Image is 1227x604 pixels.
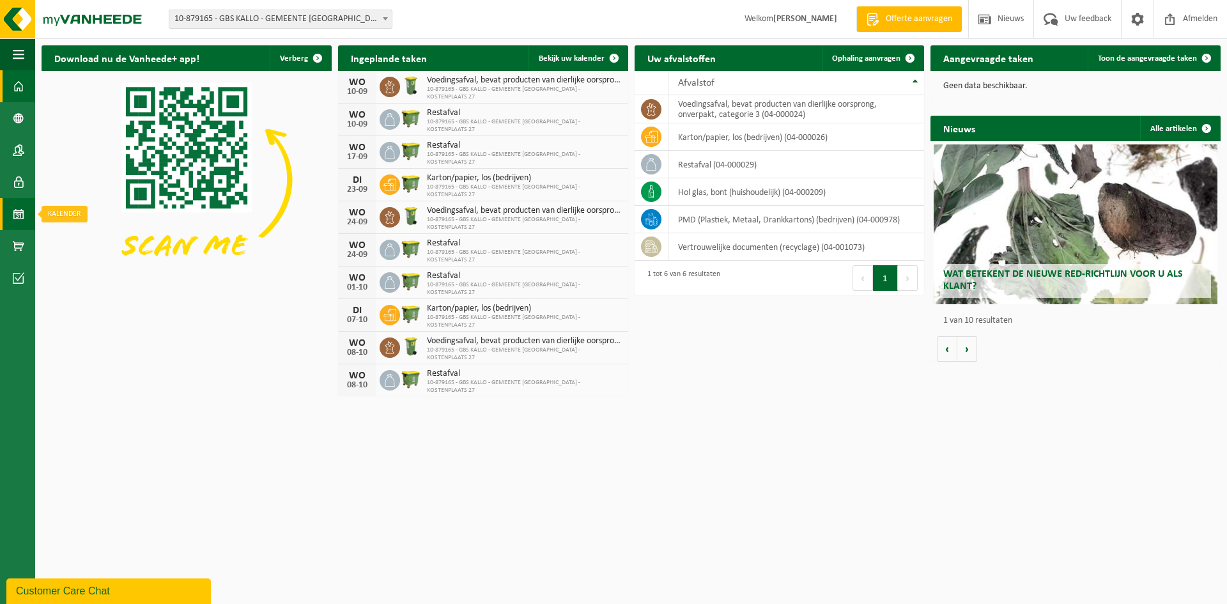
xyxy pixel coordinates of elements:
[427,336,622,346] span: Voedingsafval, bevat producten van dierlijke oorsprong, onverpakt, categorie 3
[344,110,370,120] div: WO
[883,13,955,26] span: Offerte aanvragen
[427,314,622,329] span: 10-879165 - GBS KALLO - GEMEENTE [GEOGRAPHIC_DATA] - KOSTENPLAATS 27
[344,185,370,194] div: 23-09
[1088,45,1219,71] a: Toon de aangevraagde taken
[873,265,898,291] button: 1
[42,45,212,70] h2: Download nu de Vanheede+ app!
[427,238,622,249] span: Restafval
[427,369,622,379] span: Restafval
[400,140,422,162] img: WB-1100-HPE-GN-51
[427,304,622,314] span: Karton/papier, los (bedrijven)
[344,240,370,251] div: WO
[400,303,422,325] img: WB-1100-HPE-GN-51
[427,151,622,166] span: 10-879165 - GBS KALLO - GEMEENTE [GEOGRAPHIC_DATA] - KOSTENPLAATS 27
[930,116,988,141] h2: Nieuws
[898,265,918,291] button: Next
[400,270,422,292] img: WB-1100-HPE-GN-51
[400,107,422,129] img: WB-1100-HPE-GN-51
[427,173,622,183] span: Karton/papier, los (bedrijven)
[344,120,370,129] div: 10-09
[400,336,422,357] img: WB-0140-HPE-GN-50
[344,251,370,259] div: 24-09
[427,206,622,216] span: Voedingsafval, bevat producten van dierlijke oorsprong, onverpakt, categorie 3
[280,54,308,63] span: Verberg
[832,54,900,63] span: Ophaling aanvragen
[668,95,925,123] td: voedingsafval, bevat producten van dierlijke oorsprong, onverpakt, categorie 3 (04-000024)
[344,338,370,348] div: WO
[400,75,422,97] img: WB-0140-HPE-GN-50
[169,10,392,29] span: 10-879165 - GBS KALLO - GEMEENTE BEVEREN - KOSTENPLAATS 27 - KALLO
[400,238,422,259] img: WB-1100-HPE-GN-51
[344,348,370,357] div: 08-10
[668,233,925,261] td: vertrouwelijke documenten (recyclage) (04-001073)
[668,206,925,233] td: PMD (Plastiek, Metaal, Drankkartons) (bedrijven) (04-000978)
[42,71,332,288] img: Download de VHEPlus App
[427,118,622,134] span: 10-879165 - GBS KALLO - GEMEENTE [GEOGRAPHIC_DATA] - KOSTENPLAATS 27
[773,14,837,24] strong: [PERSON_NAME]
[427,75,622,86] span: Voedingsafval, bevat producten van dierlijke oorsprong, onverpakt, categorie 3
[427,379,622,394] span: 10-879165 - GBS KALLO - GEMEENTE [GEOGRAPHIC_DATA] - KOSTENPLAATS 27
[344,273,370,283] div: WO
[539,54,605,63] span: Bekijk uw kalender
[344,175,370,185] div: DI
[934,144,1218,304] a: Wat betekent de nieuwe RED-richtlijn voor u als klant?
[344,88,370,97] div: 10-09
[529,45,627,71] a: Bekijk uw kalender
[930,45,1046,70] h2: Aangevraagde taken
[427,183,622,199] span: 10-879165 - GBS KALLO - GEMEENTE [GEOGRAPHIC_DATA] - KOSTENPLAATS 27
[856,6,962,32] a: Offerte aanvragen
[338,45,440,70] h2: Ingeplande taken
[822,45,923,71] a: Ophaling aanvragen
[678,78,714,88] span: Afvalstof
[344,283,370,292] div: 01-10
[853,265,873,291] button: Previous
[427,108,622,118] span: Restafval
[427,216,622,231] span: 10-879165 - GBS KALLO - GEMEENTE [GEOGRAPHIC_DATA] - KOSTENPLAATS 27
[427,141,622,151] span: Restafval
[1098,54,1197,63] span: Toon de aangevraagde taken
[1140,116,1219,141] a: Alle artikelen
[344,371,370,381] div: WO
[344,218,370,227] div: 24-09
[270,45,330,71] button: Verberg
[957,336,977,362] button: Volgende
[344,77,370,88] div: WO
[641,264,720,292] div: 1 tot 6 van 6 resultaten
[169,10,392,28] span: 10-879165 - GBS KALLO - GEMEENTE BEVEREN - KOSTENPLAATS 27 - KALLO
[427,281,622,297] span: 10-879165 - GBS KALLO - GEMEENTE [GEOGRAPHIC_DATA] - KOSTENPLAATS 27
[427,86,622,101] span: 10-879165 - GBS KALLO - GEMEENTE [GEOGRAPHIC_DATA] - KOSTENPLAATS 27
[943,82,1208,91] p: Geen data beschikbaar.
[400,173,422,194] img: WB-1100-HPE-GN-51
[668,123,925,151] td: karton/papier, los (bedrijven) (04-000026)
[943,269,1183,291] span: Wat betekent de nieuwe RED-richtlijn voor u als klant?
[6,576,213,604] iframe: chat widget
[427,271,622,281] span: Restafval
[344,381,370,390] div: 08-10
[635,45,729,70] h2: Uw afvalstoffen
[943,316,1214,325] p: 1 van 10 resultaten
[668,178,925,206] td: hol glas, bont (huishoudelijk) (04-000209)
[427,346,622,362] span: 10-879165 - GBS KALLO - GEMEENTE [GEOGRAPHIC_DATA] - KOSTENPLAATS 27
[344,316,370,325] div: 07-10
[400,368,422,390] img: WB-1100-HPE-GN-51
[344,208,370,218] div: WO
[344,153,370,162] div: 17-09
[344,143,370,153] div: WO
[427,249,622,264] span: 10-879165 - GBS KALLO - GEMEENTE [GEOGRAPHIC_DATA] - KOSTENPLAATS 27
[668,151,925,178] td: restafval (04-000029)
[937,336,957,362] button: Vorige
[344,306,370,316] div: DI
[400,205,422,227] img: WB-0140-HPE-GN-50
